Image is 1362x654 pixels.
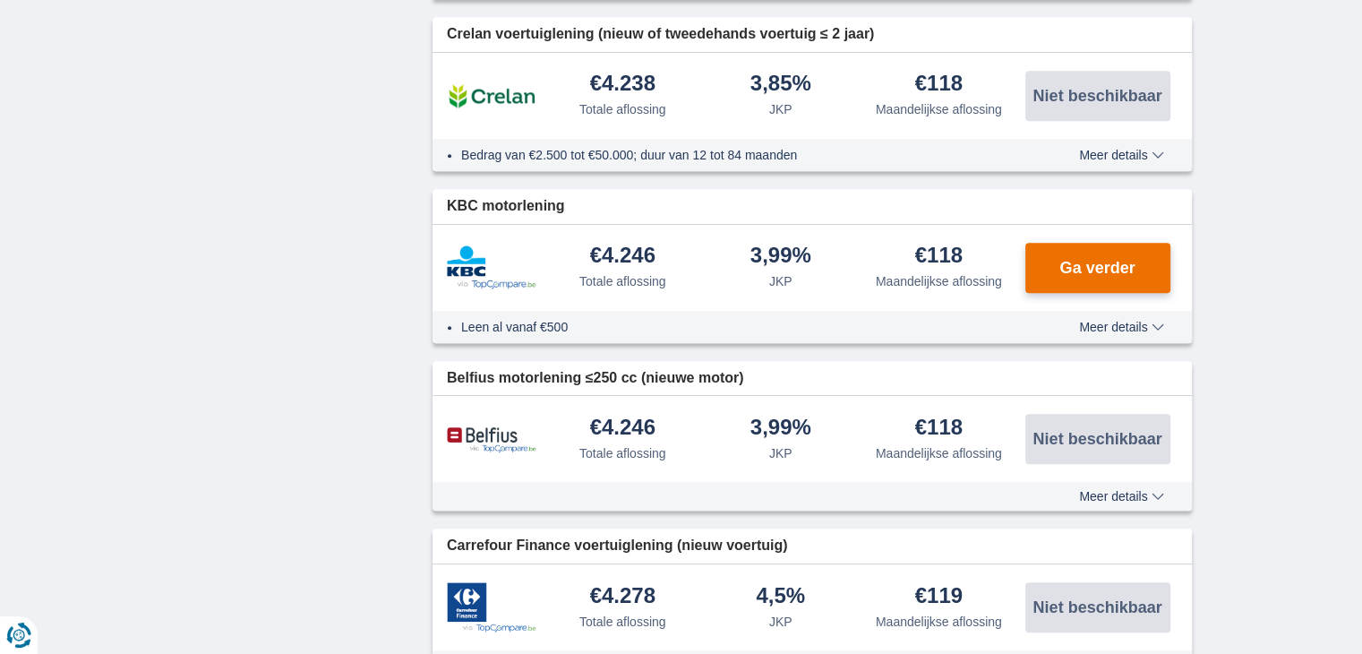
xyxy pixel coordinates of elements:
span: Niet beschikbaar [1032,88,1161,104]
div: Totale aflossing [579,444,666,462]
button: Meer details [1066,489,1177,503]
div: €118 [915,73,963,97]
div: Totale aflossing [579,272,666,290]
div: JKP [769,100,792,118]
div: Maandelijkse aflossing [876,613,1002,631]
button: Niet beschikbaar [1025,582,1170,632]
li: Leen al vanaf €500 [461,318,1014,336]
span: Carrefour Finance voertuiglening (nieuw voertuig) [447,536,787,556]
div: Maandelijkse aflossing [876,444,1002,462]
img: product.pl.alt Crelan [447,73,536,118]
button: Ga verder [1025,243,1170,293]
div: 4,5% [756,585,805,609]
div: Totale aflossing [579,613,666,631]
span: Meer details [1079,321,1163,333]
div: JKP [769,272,792,290]
div: €4.246 [590,417,655,441]
span: KBC motorlening [447,196,565,217]
button: Meer details [1066,320,1177,334]
div: Maandelijkse aflossing [876,100,1002,118]
div: €4.246 [590,245,655,269]
button: Meer details [1066,148,1177,162]
span: Meer details [1079,149,1163,161]
div: €118 [915,417,963,441]
li: Bedrag van €2.500 tot €50.000; duur van 12 tot 84 maanden [461,146,1014,164]
button: Niet beschikbaar [1025,414,1170,464]
div: JKP [769,444,792,462]
img: product.pl.alt Carrefour Finance [447,582,536,632]
div: 3,99% [750,245,811,269]
span: Crelan voertuiglening (nieuw of tweedehands voertuig ≤ 2 jaar) [447,24,874,45]
div: JKP [769,613,792,631]
div: €4.238 [590,73,655,97]
img: product.pl.alt Belfius [447,426,536,452]
span: Niet beschikbaar [1032,431,1161,447]
div: €118 [915,245,963,269]
img: product.pl.alt KBC [447,245,536,288]
div: 3,99% [750,417,811,441]
div: Totale aflossing [579,100,666,118]
span: Belfius motorlening ≤250 cc (nieuwe motor) [447,368,744,389]
button: Niet beschikbaar [1025,71,1170,121]
div: Maandelijkse aflossing [876,272,1002,290]
span: Meer details [1079,490,1163,503]
span: Niet beschikbaar [1032,599,1161,615]
div: €119 [915,585,963,609]
div: €4.278 [590,585,655,609]
span: Ga verder [1059,260,1135,276]
div: 3,85% [750,73,811,97]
